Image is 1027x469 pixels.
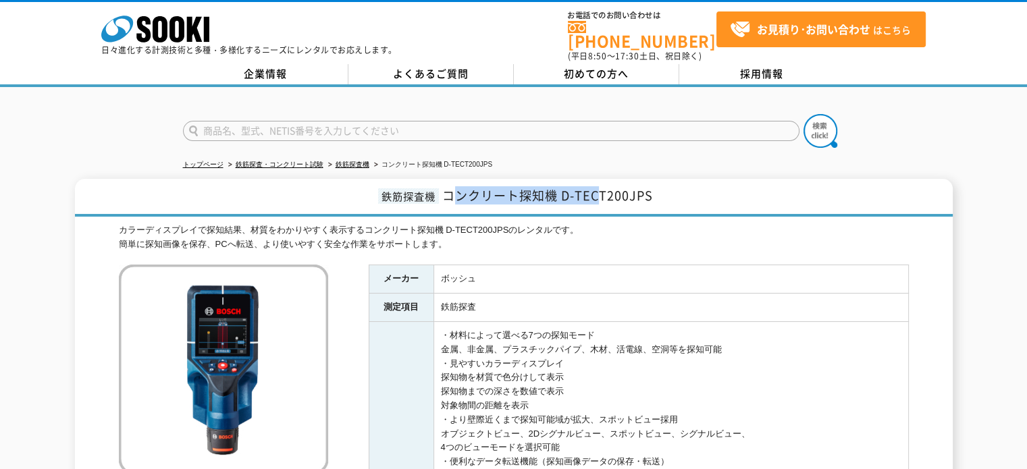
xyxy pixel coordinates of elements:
a: 鉄筋探査・コンクリート試験 [236,161,323,168]
th: 測定項目 [369,294,433,322]
a: よくあるご質問 [348,64,514,84]
span: 初めての方へ [564,66,629,81]
a: お見積り･お問い合わせはこちら [716,11,926,47]
a: 採用情報 [679,64,845,84]
span: 17:30 [615,50,639,62]
strong: お見積り･お問い合わせ [757,21,870,37]
a: [PHONE_NUMBER] [568,21,716,49]
th: メーカー [369,265,433,294]
span: (平日 ～ 土日、祝日除く) [568,50,702,62]
span: 8:50 [588,50,607,62]
span: はこちら [730,20,911,40]
span: コンクリート探知機 D-TECT200JPS [442,186,653,204]
a: 企業情報 [183,64,348,84]
div: カラーディスプレイで探知結果、材質をわかりやすく表示するコンクリート探知機 D-TECT200JPSのレンタルです。 簡単に探知画像を保存、PCへ転送、より使いやすく安全な作業をサポートします。 [119,223,909,252]
input: 商品名、型式、NETIS番号を入力してください [183,121,799,141]
a: 初めての方へ [514,64,679,84]
a: 鉄筋探査機 [336,161,369,168]
a: トップページ [183,161,223,168]
p: 日々進化する計測技術と多種・多様化するニーズにレンタルでお応えします。 [101,46,397,54]
li: コンクリート探知機 D-TECT200JPS [371,158,492,172]
span: お電話でのお問い合わせは [568,11,716,20]
img: btn_search.png [804,114,837,148]
span: 鉄筋探査機 [378,188,439,204]
td: ボッシュ [433,265,908,294]
td: 鉄筋探査 [433,294,908,322]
